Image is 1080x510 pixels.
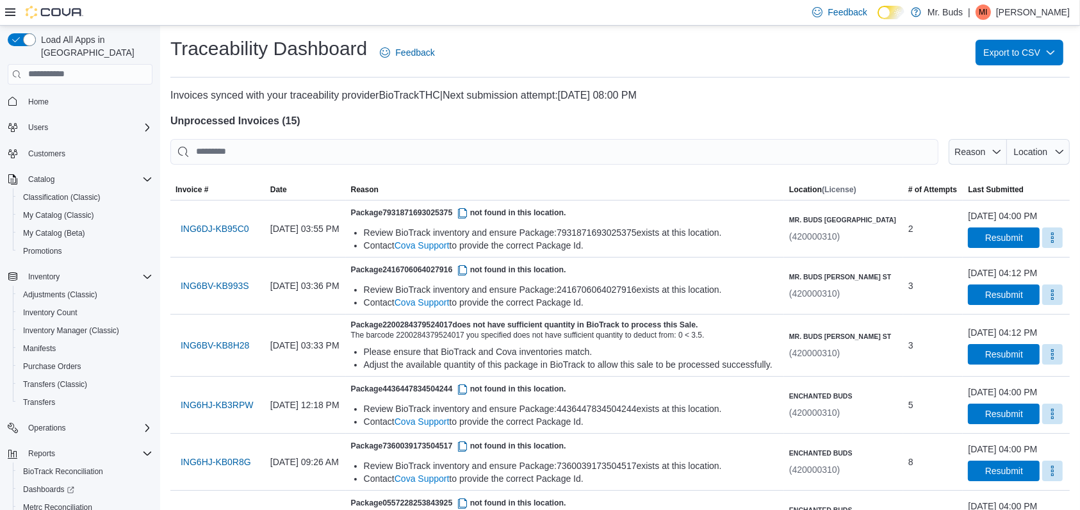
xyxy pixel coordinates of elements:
span: Resubmit [985,407,1023,420]
input: Dark Mode [878,6,904,19]
button: Reason [949,139,1007,165]
h5: Package not found in this location. [351,439,779,454]
span: 7360039173504517 [382,441,470,450]
a: Inventory Count [18,305,83,320]
a: My Catalog (Beta) [18,226,90,241]
button: Resubmit [968,284,1040,305]
span: 5 [908,397,913,413]
span: # of Attempts [908,185,957,195]
h5: Package not found in this location. [351,263,779,278]
span: 4436447834504244 [382,384,470,393]
span: Manifests [18,341,152,356]
button: Catalog [3,170,158,188]
span: Catalog [28,174,54,185]
div: Review BioTrack inventory and ensure Package: 4436447834504244 exists at this location. [364,402,779,415]
div: [DATE] 03:55 PM [265,216,346,242]
span: Adjustments (Classic) [23,290,97,300]
span: (420000310) [789,348,840,358]
span: Promotions [18,243,152,259]
div: [DATE] 09:26 AM [265,449,346,475]
span: Manifests [23,343,56,354]
span: Customers [28,149,65,159]
h1: Traceability Dashboard [170,36,367,62]
h5: Package 2200284379524017 does not have sufficient quantity in BioTrack to process this Sale. [351,320,779,330]
span: Users [28,122,48,133]
span: (420000310) [789,465,840,475]
div: Please ensure that BioTrack and Cova inventories match. [364,345,779,358]
span: Inventory Count [23,308,78,318]
p: [PERSON_NAME] [996,4,1070,20]
span: 3 [908,338,913,353]
p: | [968,4,970,20]
button: ING6BV-KB993S [176,273,254,299]
input: This is a search bar. After typing your query, hit enter to filter the results lower in the page. [170,139,938,165]
button: BioTrack Reconciliation [13,463,158,481]
span: Last Submitted [968,185,1024,195]
div: Review BioTrack inventory and ensure Package: 2416706064027916 exists at this location. [364,283,779,296]
h6: Enchanted Buds [789,448,853,458]
span: Export to CSV [983,40,1056,65]
span: Resubmit [985,465,1023,477]
span: Adjustments (Classic) [18,287,152,302]
span: Inventory Count [18,305,152,320]
a: Cova Support [395,473,450,484]
button: ING6HJ-KB3RPW [176,392,259,418]
button: ING6HJ-KB0R8G [176,449,256,475]
button: Catalog [23,172,60,187]
span: Resubmit [985,348,1023,361]
span: Reason [351,185,379,195]
span: ING6DJ-KB95C0 [181,222,249,235]
div: Adjust the available quantity of this package in BioTrack to allow this sale to be processed succ... [364,358,779,371]
span: BioTrack Reconciliation [23,466,103,477]
button: Classification (Classic) [13,188,158,206]
span: 2 [908,221,913,236]
span: Reason [954,147,985,157]
div: [DATE] 12:18 PM [265,392,346,418]
span: My Catalog (Beta) [23,228,85,238]
div: Contact to provide the correct Package Id. [364,415,779,428]
span: Users [23,120,152,135]
span: Transfers (Classic) [18,377,152,392]
button: More [1042,461,1063,481]
div: Contact to provide the correct Package Id. [364,296,779,309]
h6: Mr. Buds [GEOGRAPHIC_DATA] [789,215,896,225]
span: Purchase Orders [23,361,81,372]
div: [DATE] 04:12 PM [968,326,1037,339]
a: Inventory Manager (Classic) [18,323,124,338]
button: Resubmit [968,404,1040,424]
a: My Catalog (Classic) [18,208,99,223]
h6: Enchanted Buds [789,391,853,401]
button: Adjustments (Classic) [13,286,158,304]
div: Contact to provide the correct Package Id. [364,239,779,252]
a: Cova Support [395,240,450,251]
div: [DATE] 04:00 PM [968,210,1037,222]
span: Promotions [23,246,62,256]
a: Home [23,94,54,110]
span: ING6BV-KB993S [181,279,249,292]
a: Purchase Orders [18,359,86,374]
span: 0557228253843925 [382,498,470,507]
div: [DATE] 03:33 PM [265,333,346,358]
button: Resubmit [968,227,1040,248]
button: Operations [3,419,158,437]
div: Contact to provide the correct Package Id. [364,472,779,485]
span: Inventory Manager (Classic) [23,325,119,336]
button: My Catalog (Classic) [13,206,158,224]
div: [DATE] 04:00 PM [968,443,1037,456]
span: 2416706064027916 [382,265,470,274]
a: Transfers (Classic) [18,377,92,392]
button: Resubmit [968,344,1040,365]
a: Transfers [18,395,60,410]
button: My Catalog (Beta) [13,224,158,242]
a: Classification (Classic) [18,190,106,205]
button: More [1042,284,1063,305]
button: Export to CSV [976,40,1063,65]
span: (420000310) [789,231,840,242]
button: Inventory [23,269,65,284]
h6: Mr. Buds [PERSON_NAME] St [789,331,891,341]
button: Inventory Count [13,304,158,322]
button: More [1042,227,1063,248]
button: Customers [3,144,158,163]
h5: Location [789,185,856,195]
a: Feedback [375,40,439,65]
